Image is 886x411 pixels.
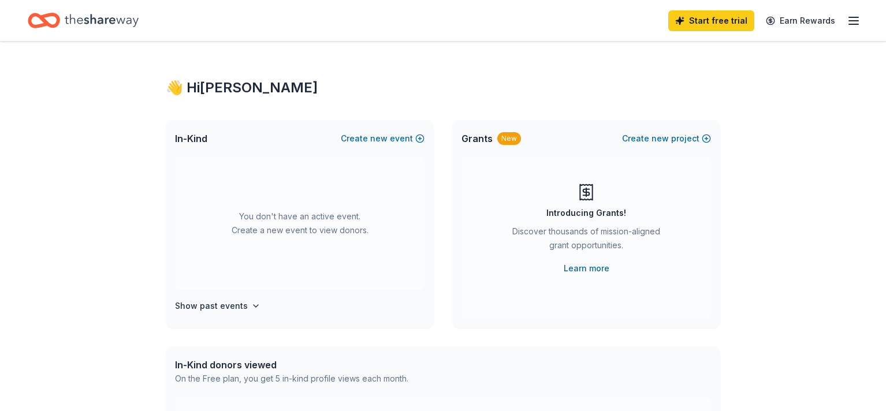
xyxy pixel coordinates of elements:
[175,157,425,290] div: You don't have an active event. Create a new event to view donors.
[564,261,609,275] a: Learn more
[508,225,665,257] div: Discover thousands of mission-aligned grant opportunities.
[166,79,720,97] div: 👋 Hi [PERSON_NAME]
[461,132,493,145] span: Grants
[175,358,408,372] div: In-Kind donors viewed
[759,10,842,31] a: Earn Rewards
[175,299,260,313] button: Show past events
[668,10,754,31] a: Start free trial
[341,132,425,145] button: Createnewevent
[175,372,408,386] div: On the Free plan, you get 5 in-kind profile views each month.
[497,132,521,145] div: New
[652,132,669,145] span: new
[175,132,207,145] span: In-Kind
[370,132,388,145] span: new
[622,132,711,145] button: Createnewproject
[175,299,248,313] h4: Show past events
[546,206,626,220] div: Introducing Grants!
[28,7,139,34] a: Home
